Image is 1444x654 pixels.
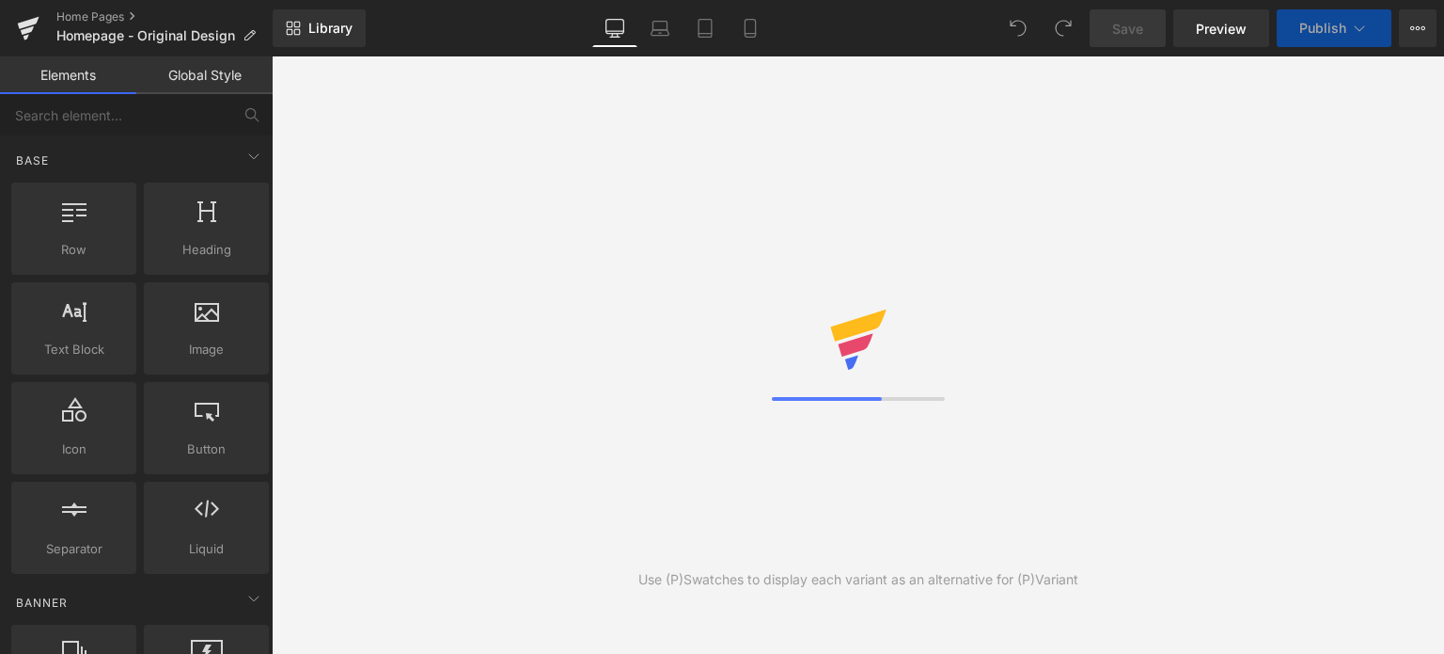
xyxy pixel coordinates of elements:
a: Tablet [683,9,728,47]
span: Preview [1196,19,1247,39]
span: Save [1112,19,1143,39]
button: Publish [1277,9,1391,47]
span: Homepage - Original Design [56,28,235,43]
span: Button [149,439,263,459]
a: Desktop [592,9,637,47]
button: Redo [1044,9,1082,47]
span: Base [14,152,51,169]
span: Banner [14,594,70,612]
span: Heading [149,240,263,260]
span: Icon [17,439,131,459]
span: Liquid [149,539,263,559]
a: Home Pages [56,9,273,24]
span: Publish [1299,21,1346,36]
a: Global Style [136,56,273,94]
button: Undo [999,9,1037,47]
span: Image [149,340,263,359]
a: Mobile [728,9,773,47]
a: Preview [1173,9,1269,47]
span: Separator [17,539,131,559]
span: Library [308,20,353,37]
a: Laptop [637,9,683,47]
span: Text Block [17,340,131,359]
div: Use (P)Swatches to display each variant as an alternative for (P)Variant [638,569,1078,590]
a: New Library [273,9,366,47]
button: More [1399,9,1436,47]
span: Row [17,240,131,260]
